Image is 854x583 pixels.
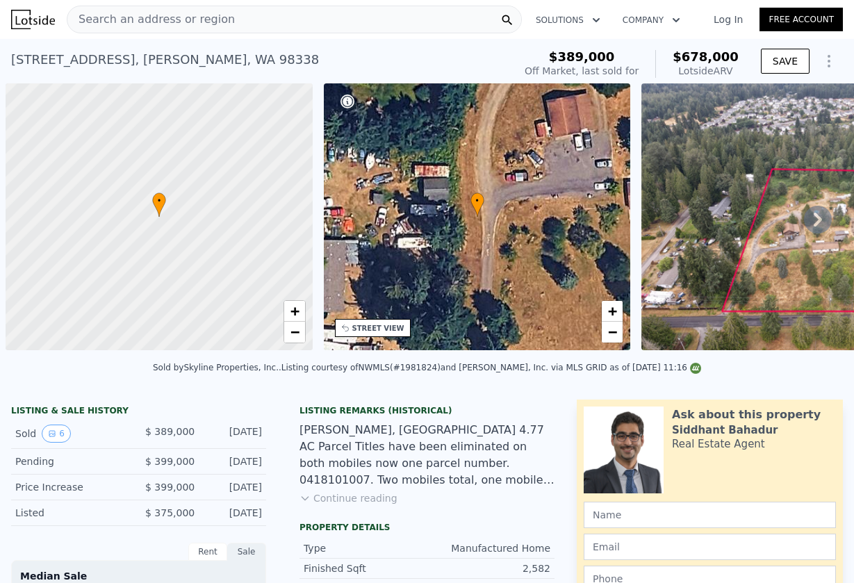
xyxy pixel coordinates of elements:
[206,506,262,520] div: [DATE]
[761,49,810,74] button: SAVE
[602,322,623,343] a: Zoom out
[608,302,617,320] span: +
[11,10,55,29] img: Lotside
[525,64,639,78] div: Off Market, last sold for
[759,8,843,31] a: Free Account
[304,541,427,555] div: Type
[304,561,427,575] div: Finished Sqft
[672,437,765,451] div: Real Estate Agent
[67,11,235,28] span: Search an address or region
[15,480,128,494] div: Price Increase
[153,363,281,372] div: Sold by Skyline Properties, Inc. .
[602,301,623,322] a: Zoom in
[11,50,319,69] div: [STREET_ADDRESS] , [PERSON_NAME] , WA 98338
[299,422,555,488] div: [PERSON_NAME], [GEOGRAPHIC_DATA] 4.77 AC Parcel Titles have been eliminated on both mobiles now o...
[470,195,484,207] span: •
[299,405,555,416] div: Listing Remarks (Historical)
[206,480,262,494] div: [DATE]
[672,423,778,437] div: Siddhant Bahadur
[611,8,691,33] button: Company
[15,454,128,468] div: Pending
[690,363,701,374] img: NWMLS Logo
[145,456,195,467] span: $ 399,000
[672,407,821,423] div: Ask about this property
[284,301,305,322] a: Zoom in
[145,426,195,437] span: $ 389,000
[299,522,555,533] div: Property details
[673,49,739,64] span: $678,000
[284,322,305,343] a: Zoom out
[188,543,227,561] div: Rent
[427,541,551,555] div: Manufactured Home
[145,482,195,493] span: $ 399,000
[20,569,257,583] div: Median Sale
[549,49,615,64] span: $389,000
[281,363,701,372] div: Listing courtesy of NWMLS (#1981824) and [PERSON_NAME], Inc. via MLS GRID as of [DATE] 11:16
[584,534,836,560] input: Email
[815,47,843,75] button: Show Options
[152,192,166,217] div: •
[227,543,266,561] div: Sale
[470,192,484,217] div: •
[608,323,617,340] span: −
[427,561,551,575] div: 2,582
[42,425,71,443] button: View historical data
[206,454,262,468] div: [DATE]
[525,8,611,33] button: Solutions
[299,491,397,505] button: Continue reading
[584,502,836,528] input: Name
[290,302,299,320] span: +
[352,323,404,334] div: STREET VIEW
[15,506,128,520] div: Listed
[206,425,262,443] div: [DATE]
[290,323,299,340] span: −
[673,64,739,78] div: Lotside ARV
[11,405,266,419] div: LISTING & SALE HISTORY
[152,195,166,207] span: •
[15,425,128,443] div: Sold
[697,13,759,26] a: Log In
[145,507,195,518] span: $ 375,000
